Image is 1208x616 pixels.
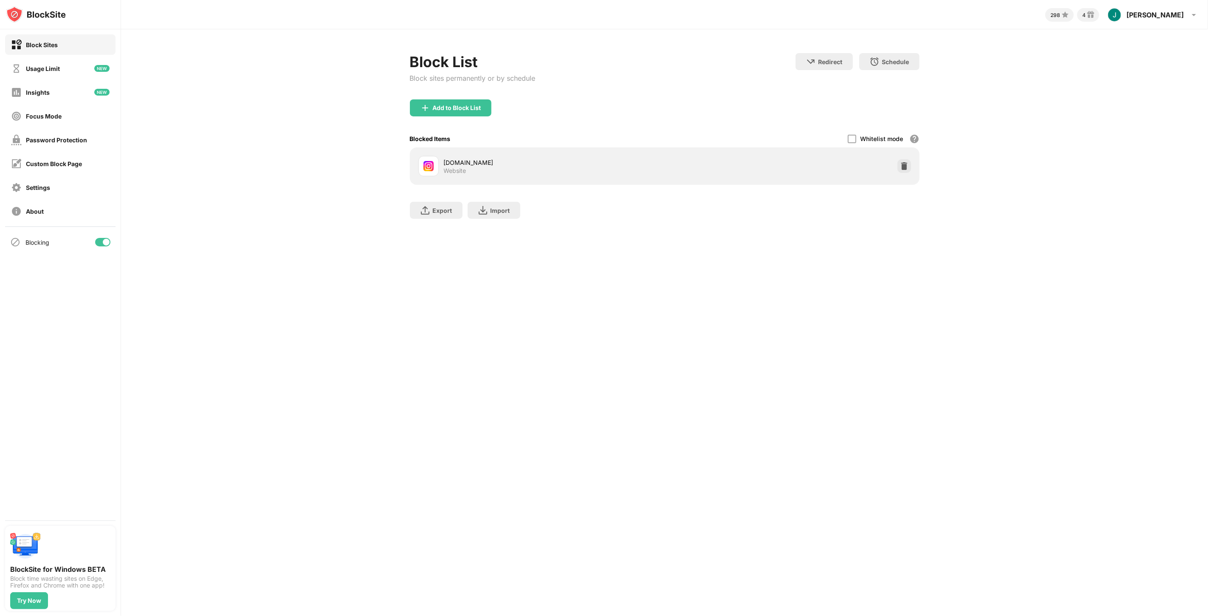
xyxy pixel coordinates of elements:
img: new-icon.svg [94,89,110,96]
img: blocking-icon.svg [10,237,20,247]
div: BlockSite for Windows BETA [10,565,110,574]
img: customize-block-page-off.svg [11,158,22,169]
div: About [26,208,44,215]
img: AEdFTp5tVAH_RCH1Ylh_Cl5uf3CtZJJmDmV2i273UVTS=s96-c [1108,8,1121,22]
img: insights-off.svg [11,87,22,98]
div: Blocked Items [410,135,451,142]
div: 4 [1082,12,1086,18]
div: Add to Block List [433,105,481,111]
img: time-usage-off.svg [11,63,22,74]
div: Custom Block Page [26,160,82,167]
img: points-small.svg [1060,10,1070,20]
img: favicons [423,161,434,171]
div: Insights [26,89,50,96]
img: focus-off.svg [11,111,22,122]
div: Password Protection [26,136,87,144]
img: password-protection-off.svg [11,135,22,145]
div: Schedule [882,58,909,65]
img: reward-small.svg [1086,10,1096,20]
img: block-on.svg [11,40,22,50]
div: Export [433,207,452,214]
div: Whitelist mode [861,135,903,142]
div: Block sites permanently or by schedule [410,74,536,82]
img: logo-blocksite.svg [6,6,66,23]
div: Block List [410,53,536,71]
div: [DOMAIN_NAME] [444,158,665,167]
div: Redirect [819,58,843,65]
div: Try Now [17,597,41,604]
div: [PERSON_NAME] [1126,11,1184,19]
div: Settings [26,184,50,191]
img: settings-off.svg [11,182,22,193]
img: push-desktop.svg [10,531,41,562]
div: Website [444,167,466,175]
div: Blocking [25,239,49,246]
div: Usage Limit [26,65,60,72]
div: 298 [1050,12,1060,18]
div: Block Sites [26,41,58,48]
div: Block time wasting sites on Edge, Firefox and Chrome with one app! [10,575,110,589]
img: about-off.svg [11,206,22,217]
div: Focus Mode [26,113,62,120]
div: Import [491,207,510,214]
img: new-icon.svg [94,65,110,72]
